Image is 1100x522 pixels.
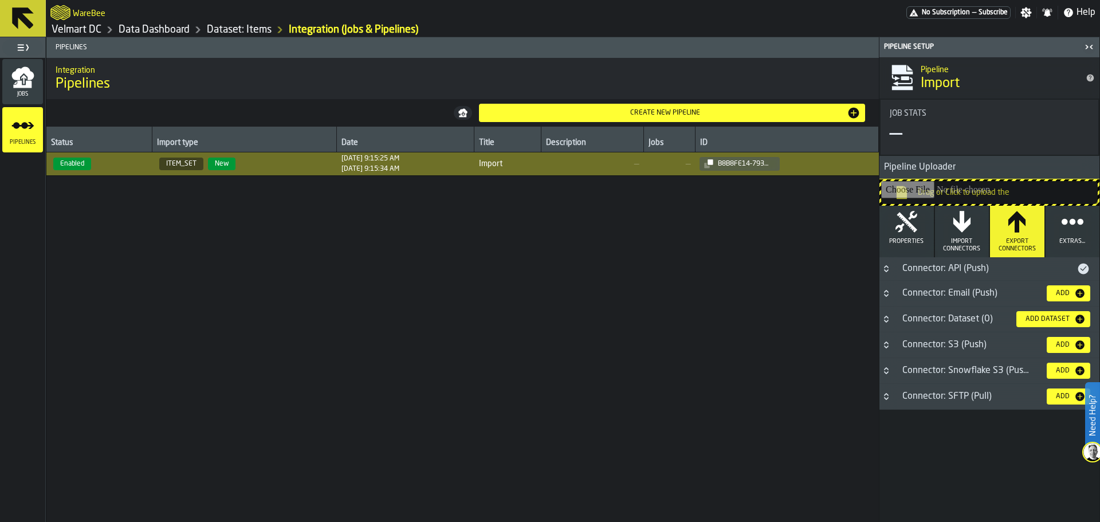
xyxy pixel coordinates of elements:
[119,23,190,36] a: link-to-/wh/i/f27944ef-e44e-4cb8-aca8-30c52093261f/data
[940,238,985,253] span: Import Connectors
[289,23,418,36] div: Integration (Jobs & Pipelines)
[50,2,70,23] a: logo-header
[546,159,639,168] span: —
[1077,6,1095,19] span: Help
[1047,388,1090,405] button: button-Add
[921,74,960,93] span: Import
[995,238,1040,253] span: Export Connectors
[2,59,43,105] li: menu Jobs
[648,159,690,168] span: —
[56,64,870,75] h2: Sub Title
[51,138,147,150] div: Status
[902,315,993,324] span: Connector: Dataset (0)
[906,6,1011,19] div: Menu Subscription
[1016,7,1036,18] label: button-toggle-Settings
[879,358,1099,384] h3: title-section-Connector: Snowflake S3 (Push)
[341,155,399,163] div: Created at
[879,315,893,324] button: Button-[object Object]-closed
[1081,40,1097,54] label: button-toggle-Close me
[52,23,101,36] a: link-to-/wh/i/f27944ef-e44e-4cb8-aca8-30c52093261f
[890,123,902,146] div: —
[879,156,1099,179] h3: title-section-Pipeline Uploader
[479,159,537,168] span: Import
[895,338,1038,352] div: Connector: S3 (Push)
[879,384,1099,410] h3: title-section-Connector: SFTP (Pull)
[895,390,1038,403] div: Connector: SFTP (Pull)
[1086,383,1099,448] label: Need Help?
[2,40,43,56] label: button-toggle-Toggle Full Menu
[879,289,893,298] button: Button-Connector: Email (Push)-closed
[879,160,956,174] span: Pipeline Uploader
[157,138,332,150] div: Import type
[51,44,879,52] span: Pipelines
[882,43,1081,51] div: Pipeline Setup
[906,6,1011,19] a: link-to-/wh/i/f27944ef-e44e-4cb8-aca8-30c52093261f/pricing/
[890,109,1089,118] div: Title
[879,307,1099,332] h3: title-section-[object Object]
[700,138,874,150] div: ID
[895,286,1038,300] div: Connector: Email (Push)
[922,9,970,17] span: No Subscription
[479,138,536,150] div: Title
[649,138,690,150] div: Jobs
[73,7,105,18] h2: Sub Title
[1051,393,1074,401] div: Add
[341,138,469,150] div: Date
[879,392,893,401] button: Button-Connector: SFTP (Pull)-closed
[879,332,1099,358] h3: title-section-Connector: S3 (Push)
[46,58,879,99] div: title-Pipelines
[207,23,272,36] a: link-to-/wh/i/f27944ef-e44e-4cb8-aca8-30c52093261f/data/items/
[1016,311,1090,327] button: button-Add Dataset
[879,340,893,350] button: Button-Connector: S3 (Push)-closed
[546,138,638,150] div: Description
[1051,341,1074,349] div: Add
[895,364,1038,378] div: Connector: Snowflake S3 (Push)
[341,165,399,173] div: Updated at
[881,181,1098,204] input: Drag or Click to upload the
[889,238,924,245] span: Properties
[879,37,1099,57] header: Pipeline Setup
[2,91,43,97] span: Jobs
[881,100,1098,155] div: stat-Job Stats
[159,158,203,170] span: ITEM_SET
[1047,337,1090,353] button: button-Add
[2,107,43,153] li: menu Pipelines
[879,257,1099,281] h3: title-section-Connector: API (Push)
[2,139,43,146] span: Pipelines
[972,9,976,17] span: —
[454,106,472,120] button: button-
[56,75,110,93] span: Pipelines
[700,157,780,171] button: button-b8b8fe14-793f-4ec1-a7cc-cbe2afd0999f
[1058,6,1100,19] label: button-toggle-Help
[1047,285,1090,301] button: button-Add
[890,109,926,118] span: Job Stats
[1059,238,1085,245] span: Extras...
[1037,7,1058,18] label: button-toggle-Notifications
[479,104,866,122] button: button-Create new pipeline
[50,23,573,37] nav: Breadcrumb
[979,9,1008,17] span: Subscribe
[879,57,1099,99] div: title-Import
[713,160,775,168] div: b8b8fe14-793f-4ec1-a7cc-cbe2afd0999f
[895,262,1077,276] div: Connector: API (Push)
[879,264,893,273] button: Button-Connector: API (Push)-closed
[879,366,893,375] button: Button-Connector: Snowflake S3 (Push)-closed
[208,158,235,170] span: New
[1051,367,1074,375] div: Add
[1047,363,1090,379] button: button-Add
[879,281,1099,307] h3: title-section-Connector: Email (Push)
[53,158,91,170] span: Enabled
[921,63,1077,74] h2: Sub Title
[484,109,847,117] div: Create new pipeline
[1021,315,1074,323] div: Add Dataset
[1051,289,1074,297] div: Add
